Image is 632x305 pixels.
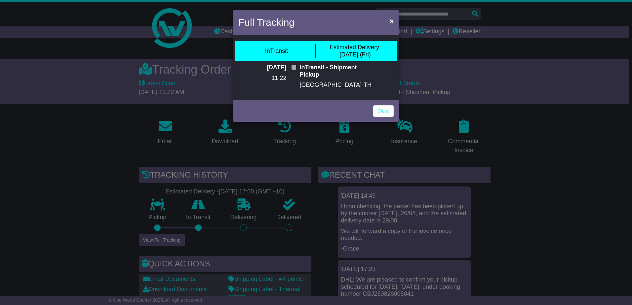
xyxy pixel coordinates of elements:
[265,48,288,55] div: InTransit
[330,44,381,58] div: [DATE] (Fri)
[386,14,397,28] button: Close
[373,105,394,117] a: Close
[330,44,381,51] span: Estimated Delivery:
[300,82,372,89] p: [GEOGRAPHIC_DATA]-TH
[260,64,287,71] p: [DATE]
[260,75,287,82] p: 11:22
[390,17,394,25] span: ×
[238,15,295,30] h4: Full Tracking
[300,64,372,78] p: InTransit - Shipment Pickup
